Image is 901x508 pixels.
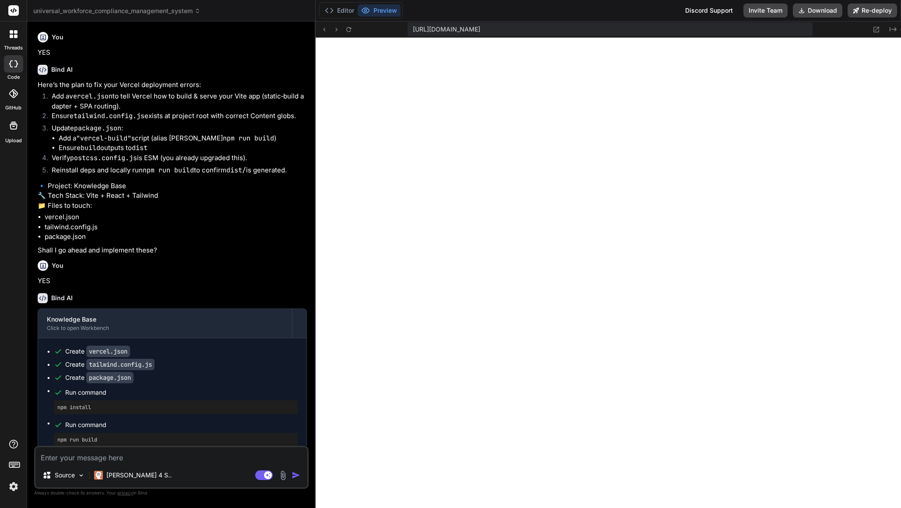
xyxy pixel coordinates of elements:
[38,276,307,286] p: YES
[65,347,130,356] div: Create
[848,4,897,18] button: Re-deploy
[45,222,307,232] li: tailwind.config.js
[5,104,21,112] label: GitHub
[45,123,307,153] li: Update :
[51,65,73,74] h6: Bind AI
[106,471,172,480] p: [PERSON_NAME] 4 S..
[143,166,194,175] code: npm run build
[4,44,23,52] label: threads
[45,165,307,178] li: Reinstall deps and locally run to confirm is generated.
[57,404,294,411] pre: npm install
[55,471,75,480] p: Source
[292,471,300,480] img: icon
[226,166,246,175] code: dist/
[38,181,307,211] p: 🔹 Project: Knowledge Base 🔧 Tech Stack: Vite + React + Tailwind 📁 Files to touch:
[45,111,307,123] li: Ensure exists at project root with correct Content globs.
[86,372,134,383] code: package.json
[38,48,307,58] p: YES
[45,232,307,242] li: package.json
[52,33,63,42] h6: You
[69,92,113,101] code: vercel.json
[132,144,148,152] code: dist
[77,472,85,479] img: Pick Models
[223,134,274,143] code: npm run build
[81,144,100,152] code: build
[7,74,20,81] label: code
[59,133,307,144] li: Add a script (alias [PERSON_NAME] )
[38,309,292,338] button: Knowledge BaseClick to open Workbench
[45,91,307,111] li: Add a to tell Vercel how to build & serve your Vite app (static‐build adapter + SPA routing).
[47,315,283,324] div: Knowledge Base
[70,154,137,162] code: postcss.config.js
[65,373,134,382] div: Create
[65,388,298,397] span: Run command
[38,245,307,256] p: Shall I go ahead and implement these?
[86,359,155,370] code: tailwind.config.js
[47,325,283,332] div: Click to open Workbench
[45,153,307,165] li: Verify is ESM (you already upgraded this).
[413,25,480,34] span: [URL][DOMAIN_NAME]
[34,489,309,497] p: Always double-check its answers. Your in Bind
[38,80,307,90] p: Here’s the plan to fix your Vercel deployment errors:
[45,212,307,222] li: vercel.json
[33,7,201,15] span: universal_workforce_compliance_management_system
[65,420,298,429] span: Run command
[57,436,294,443] pre: npm run build
[52,261,63,270] h6: You
[74,112,144,120] code: tailwind.config.js
[76,134,131,143] code: "vercel-build"
[278,470,288,480] img: attachment
[321,4,358,17] button: Editor
[5,137,22,144] label: Upload
[86,346,130,357] code: vercel.json
[117,490,133,495] span: privacy
[6,479,21,494] img: settings
[65,360,155,369] div: Create
[358,4,401,17] button: Preview
[94,471,103,480] img: Claude 4 Sonnet
[316,38,901,508] iframe: Preview
[793,4,842,18] button: Download
[743,4,788,18] button: Invite Team
[680,4,738,18] div: Discord Support
[74,124,121,133] code: package.json
[51,294,73,302] h6: Bind AI
[59,143,307,153] li: Ensure outputs to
